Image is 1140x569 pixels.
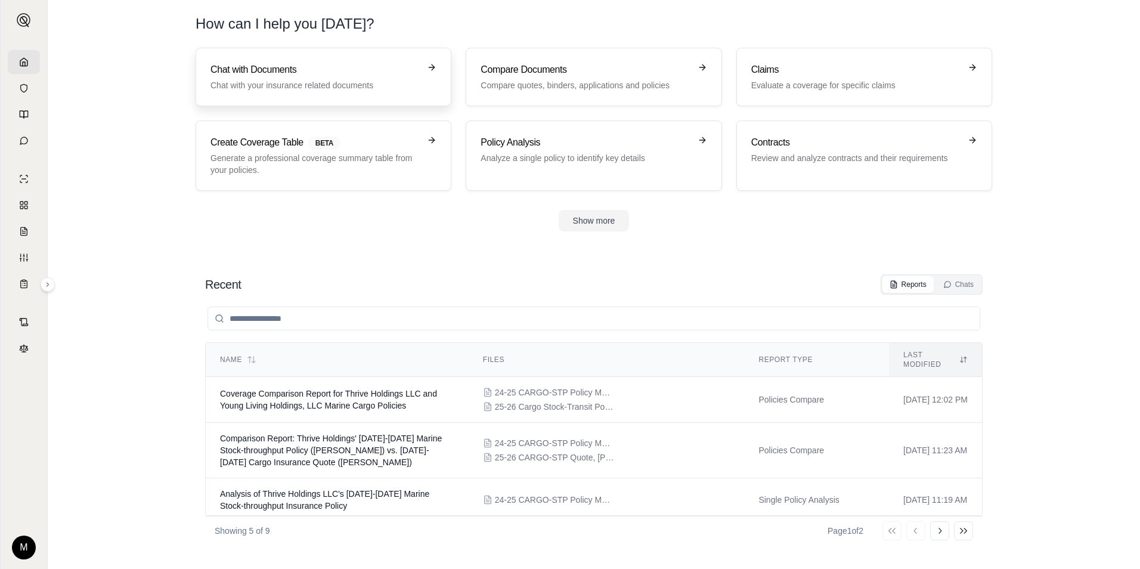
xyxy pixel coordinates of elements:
[8,129,40,153] a: Chat
[481,63,690,77] h3: Compare Documents
[220,434,442,467] span: Comparison Report: Thrive Holdings' 2024-2025 Marine Stock-throughput Policy (Lloyds-Miller) vs. ...
[736,120,992,191] a: ContractsReview and analyze contracts and their requirements
[210,79,420,91] p: Chat with your insurance related documents
[903,350,968,369] div: Last modified
[8,50,40,74] a: Home
[751,152,961,164] p: Review and analyze contracts and their requirements
[220,389,437,410] span: Coverage Comparison Report for Thrive Holdings LLC and Young Living Holdings, LLC Marine Cargo Po...
[210,135,420,150] h3: Create Coverage Table
[196,14,992,33] h1: How can I help you [DATE]?
[8,193,40,217] a: Policy Comparisons
[936,276,981,293] button: Chats
[751,79,961,91] p: Evaluate a coverage for specific claims
[8,336,40,360] a: Legal Search Engine
[210,63,420,77] h3: Chat with Documents
[8,246,40,270] a: Custom Report
[8,167,40,191] a: Single Policy
[495,386,614,398] span: 24-25 CARGO-STP Policy MDOTE000324 Lloyds-Miller.pdf
[751,135,961,150] h3: Contracts
[466,48,721,106] a: Compare DocumentsCompare quotes, binders, applications and policies
[205,276,241,293] h2: Recent
[41,277,55,292] button: Expand sidebar
[8,103,40,126] a: Prompt Library
[481,152,690,164] p: Analyze a single policy to identify key details
[469,343,745,377] th: Files
[744,423,889,478] td: Policies Compare
[559,210,630,231] button: Show more
[889,423,982,478] td: [DATE] 11:23 AM
[8,219,40,243] a: Claim Coverage
[481,79,690,91] p: Compare quotes, binders, applications and policies
[889,478,982,522] td: [DATE] 11:19 AM
[882,276,934,293] button: Reports
[495,401,614,413] span: 25-26 Cargo Stock-Transit Policy FAL-35854.pdf
[744,343,889,377] th: Report Type
[495,452,614,463] span: 25-26 CARGO-STP Quote, Falvey.pdf
[220,355,454,364] div: Name
[308,137,340,150] span: BETA
[8,272,40,296] a: Coverage Table
[889,377,982,423] td: [DATE] 12:02 PM
[215,525,270,537] p: Showing 5 of 9
[8,76,40,100] a: Documents Vault
[210,152,420,176] p: Generate a professional coverage summary table from your policies.
[744,377,889,423] td: Policies Compare
[220,489,429,511] span: Analysis of Thrive Holdings LLC's 2024-2025 Marine Stock-throughput Insurance Policy
[466,120,721,191] a: Policy AnalysisAnalyze a single policy to identify key details
[481,135,690,150] h3: Policy Analysis
[196,48,451,106] a: Chat with DocumentsChat with your insurance related documents
[17,13,31,27] img: Expand sidebar
[828,525,863,537] div: Page 1 of 2
[12,8,36,32] button: Expand sidebar
[495,494,614,506] span: 24-25 CARGO-STP Policy MDOTE000324 Lloyds-Miller.pdf
[736,48,992,106] a: ClaimsEvaluate a coverage for specific claims
[8,310,40,334] a: Contract Analysis
[890,280,927,289] div: Reports
[196,120,451,191] a: Create Coverage TableBETAGenerate a professional coverage summary table from your policies.
[943,280,974,289] div: Chats
[495,437,614,449] span: 24-25 CARGO-STP Policy MDOTE000324 Lloyds-Miller.pdf
[751,63,961,77] h3: Claims
[12,536,36,559] div: M
[744,478,889,522] td: Single Policy Analysis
